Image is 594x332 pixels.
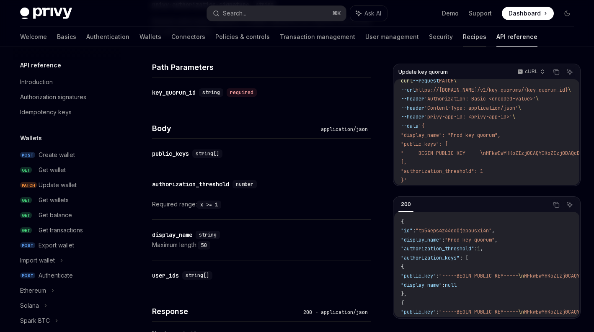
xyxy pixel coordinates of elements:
[416,87,568,93] span: https://[DOMAIN_NAME]/v1/key_quorums/{key_quorum_id}
[13,75,121,90] a: Introduction
[13,193,121,208] a: GETGet wallets
[492,227,495,234] span: ,
[39,150,75,160] div: Create wallet
[564,67,575,77] button: Ask AI
[398,69,448,75] span: Update key quorum
[280,27,355,47] a: Transaction management
[300,308,371,317] div: 200 - application/json
[401,105,424,111] span: --header
[439,309,518,315] span: "-----BEGIN PUBLIC KEY-----
[436,273,439,279] span: :
[199,232,217,238] span: string
[152,123,318,134] h4: Body
[401,309,436,315] span: "public_key"
[13,147,121,162] a: POSTCreate wallet
[20,197,32,203] span: GET
[525,68,538,75] p: cURL
[39,180,77,190] div: Update wallet
[20,273,35,279] span: POST
[439,77,454,84] span: PATCH
[551,67,562,77] button: Copy the contents from the code block
[401,168,483,175] span: "authorization_threshold": 1
[20,133,42,143] h5: Wallets
[401,87,416,93] span: --url
[496,27,537,47] a: API reference
[39,240,74,250] div: Export wallet
[13,105,121,120] a: Idempotency keys
[401,177,407,184] span: }'
[20,60,61,70] h5: API reference
[445,282,457,288] span: null
[401,159,407,165] span: ],
[401,245,474,252] span: "authorization_threshold"
[139,27,161,47] a: Wallets
[401,300,404,306] span: {
[152,271,179,280] div: user_ids
[39,165,66,175] div: Get wallet
[413,77,439,84] span: --request
[480,245,483,252] span: ,
[13,238,121,253] a: POSTExport wallet
[429,27,453,47] a: Security
[207,6,346,21] button: Search...⌘K
[215,27,270,47] a: Policies & controls
[401,282,442,288] span: "display_name"
[551,199,562,210] button: Copy the contents from the code block
[152,88,196,97] div: key_quorum_id
[469,9,492,18] a: Support
[439,273,518,279] span: "-----BEGIN PUBLIC KEY-----
[152,231,192,239] div: display_name
[401,219,404,225] span: {
[401,263,404,270] span: {
[20,242,35,249] span: POST
[39,225,83,235] div: Get transactions
[518,105,521,111] span: \
[202,89,220,96] span: string
[413,227,416,234] span: :
[512,113,515,120] span: \
[39,210,72,220] div: Get balance
[424,105,518,111] span: 'Content-Type: application/json'
[57,27,76,47] a: Basics
[477,245,480,252] span: 1
[401,291,407,297] span: },
[401,132,501,139] span: "display_name": "Prod key quorum",
[536,95,539,102] span: \
[560,7,574,20] button: Toggle dark mode
[20,167,32,173] span: GET
[401,95,424,102] span: --header
[20,316,50,326] div: Spark BTC
[152,62,371,73] h4: Path Parameters
[20,301,39,311] div: Solana
[401,237,442,243] span: "display_name"
[401,255,460,261] span: "authorization_keys"
[196,150,219,157] span: string[]
[152,180,229,188] div: authorization_threshold
[474,245,477,252] span: :
[186,272,209,279] span: string[]
[518,273,524,279] span: \n
[39,195,69,205] div: Get wallets
[20,227,32,234] span: GET
[401,77,413,84] span: curl
[436,309,439,315] span: :
[401,123,418,129] span: --data
[442,237,445,243] span: :
[463,27,486,47] a: Recipes
[398,199,413,209] div: 200
[424,113,512,120] span: 'privy-app-id: <privy-app-id>'
[350,6,387,21] button: Ask AI
[442,282,445,288] span: :
[152,199,371,209] div: Required range:
[152,306,300,317] h4: Response
[13,178,121,193] a: PATCHUpdate wallet
[495,237,498,243] span: ,
[20,212,32,219] span: GET
[20,107,72,117] div: Idempotency keys
[564,199,575,210] button: Ask AI
[152,240,371,250] div: Maximum length:
[416,227,492,234] span: "tb54eps4z44ed0jepousxi4n"
[401,227,413,234] span: "id"
[365,27,419,47] a: User management
[509,9,541,18] span: Dashboard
